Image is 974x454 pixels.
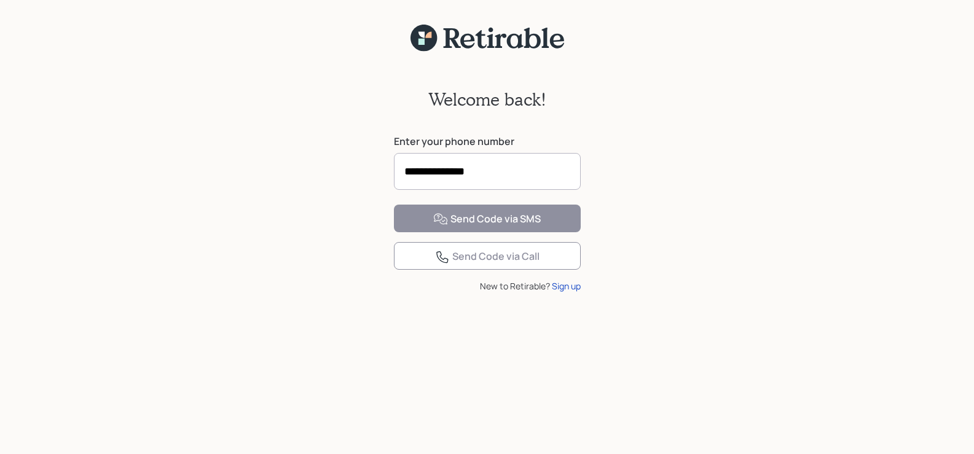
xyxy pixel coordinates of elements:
div: Send Code via Call [435,249,540,264]
div: New to Retirable? [394,280,581,292]
button: Send Code via SMS [394,205,581,232]
div: Send Code via SMS [433,212,541,227]
div: Sign up [552,280,581,292]
button: Send Code via Call [394,242,581,270]
label: Enter your phone number [394,135,581,148]
h2: Welcome back! [428,89,546,110]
